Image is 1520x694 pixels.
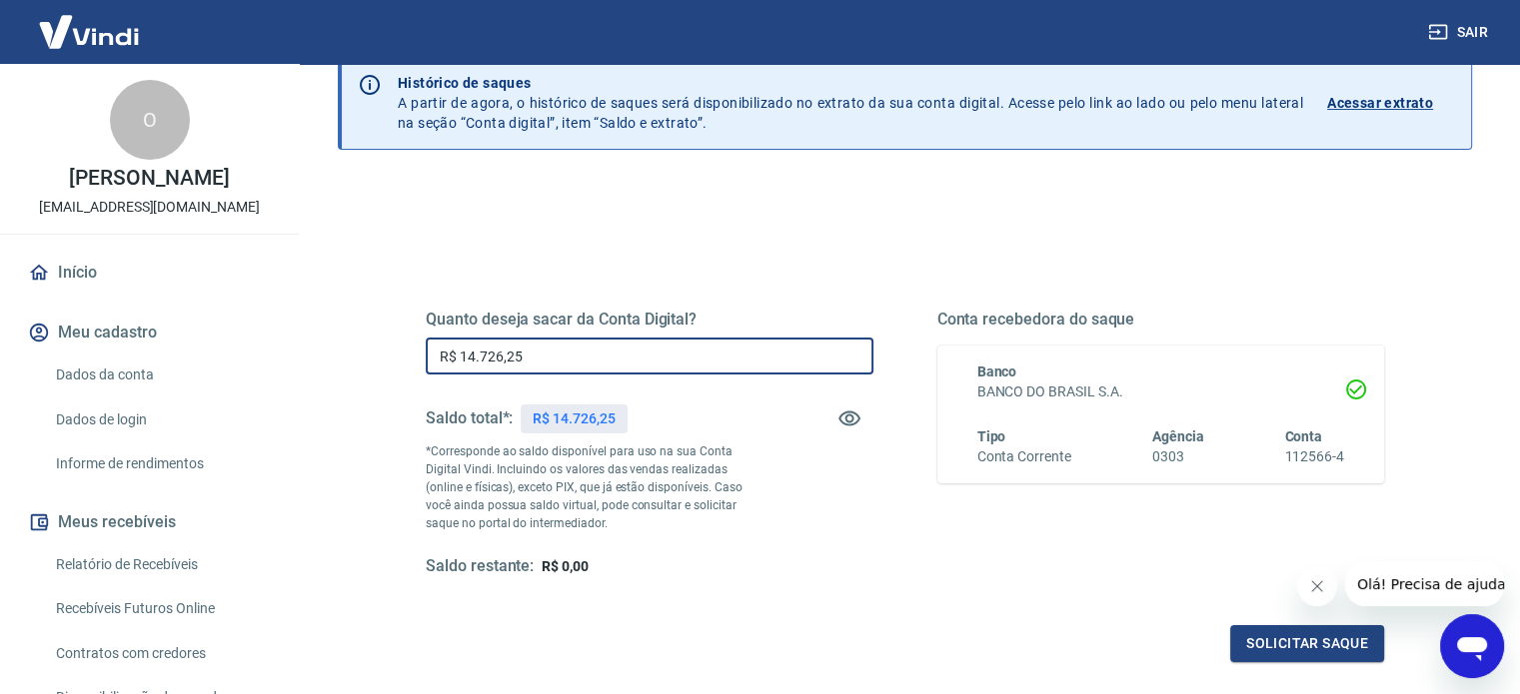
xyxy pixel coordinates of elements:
h6: 0303 [1152,446,1204,467]
a: Relatório de Recebíveis [48,544,275,585]
span: R$ 0,00 [542,558,589,574]
span: Agência [1152,428,1204,444]
a: Contratos com credores [48,633,275,674]
h5: Saldo restante: [426,556,534,577]
p: Histórico de saques [398,73,1303,93]
button: Meu cadastro [24,311,275,354]
a: Dados de login [48,399,275,440]
span: Tipo [977,428,1006,444]
h6: BANCO DO BRASIL S.A. [977,381,1345,402]
h5: Saldo total*: [426,408,513,428]
h6: Conta Corrente [977,446,1071,467]
p: A partir de agora, o histórico de saques será disponibilizado no extrato da sua conta digital. Ac... [398,73,1303,133]
p: R$ 14.726,25 [533,408,615,429]
h6: 112566-4 [1284,446,1344,467]
p: [EMAIL_ADDRESS][DOMAIN_NAME] [39,197,260,218]
h5: Conta recebedora do saque [937,310,1385,330]
a: Informe de rendimentos [48,443,275,484]
button: Sair [1424,14,1496,51]
a: Início [24,251,275,295]
iframe: Fechar mensagem [1297,566,1337,606]
span: Olá! Precisa de ajuda? [12,14,168,30]
span: Conta [1284,428,1322,444]
a: Recebíveis Futuros Online [48,588,275,629]
span: Banco [977,363,1017,379]
img: Vindi [24,1,154,62]
h5: Quanto deseja sacar da Conta Digital? [426,310,873,330]
button: Meus recebíveis [24,500,275,544]
p: [PERSON_NAME] [69,168,229,189]
div: O [110,80,190,160]
a: Acessar extrato [1327,73,1455,133]
p: Acessar extrato [1327,93,1433,113]
iframe: Botão para abrir a janela de mensagens [1440,614,1504,678]
iframe: Mensagem da empresa [1345,562,1504,606]
a: Dados da conta [48,354,275,395]
p: *Corresponde ao saldo disponível para uso na sua Conta Digital Vindi. Incluindo os valores das ve... [426,442,761,532]
button: Solicitar saque [1230,625,1384,662]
